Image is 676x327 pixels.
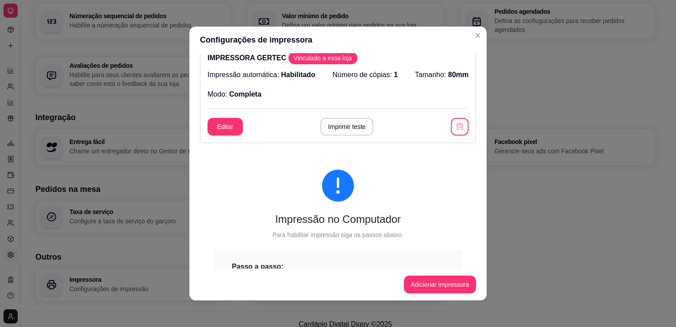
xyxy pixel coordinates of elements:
button: Editar [207,118,243,136]
p: Impressão automática: [207,70,315,80]
div: Impressão no Computador [214,212,462,226]
span: Completa [229,90,261,98]
header: Configurações de impressora [189,27,487,53]
p: Tamanho: [415,70,469,80]
span: exclamation-circle [322,170,354,202]
p: IMPRESSORA GERTEC [207,52,469,64]
div: Para habilitar impressão siga os passos abaixo. [214,230,462,240]
button: Adicionar impressora [404,276,476,293]
span: Habilitado [281,71,315,78]
span: 1 [394,71,398,78]
strong: Passo a passo: [232,263,284,270]
span: 80mm [448,71,469,78]
span: Vinculado a essa loja [290,54,356,62]
button: Imprimir teste [320,118,374,136]
button: Close [471,28,485,43]
p: Modo: [207,89,261,100]
p: Número de cópias: [333,70,398,80]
